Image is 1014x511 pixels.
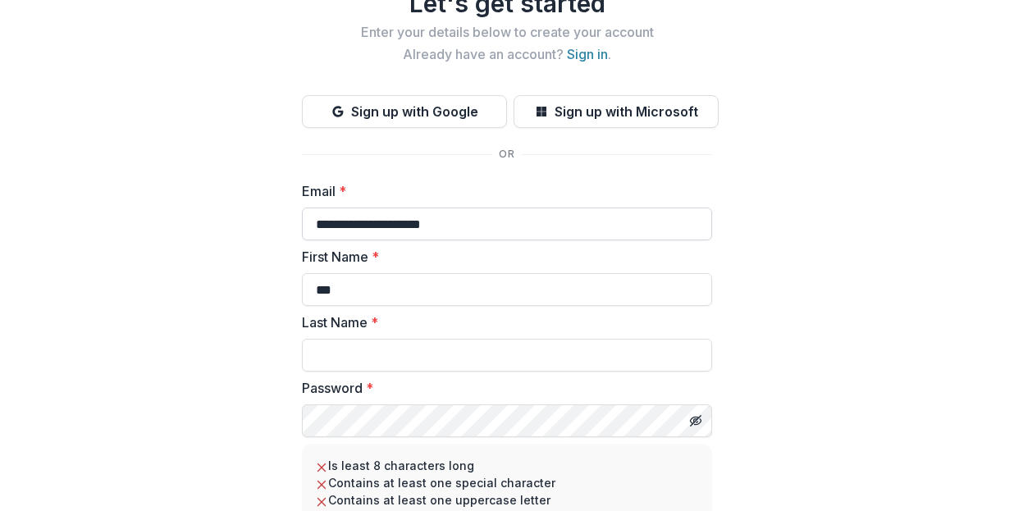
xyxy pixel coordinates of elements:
h2: Already have an account? . [302,47,712,62]
button: Sign up with Microsoft [514,95,719,128]
button: Toggle password visibility [683,408,709,434]
label: Email [302,181,702,201]
li: Contains at least one special character [315,474,699,491]
li: Contains at least one uppercase letter [315,491,699,509]
li: Is least 8 characters long [315,457,699,474]
label: First Name [302,247,702,267]
a: Sign in [567,46,608,62]
button: Sign up with Google [302,95,507,128]
label: Last Name [302,313,702,332]
label: Password [302,378,702,398]
h2: Enter your details below to create your account [302,25,712,40]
